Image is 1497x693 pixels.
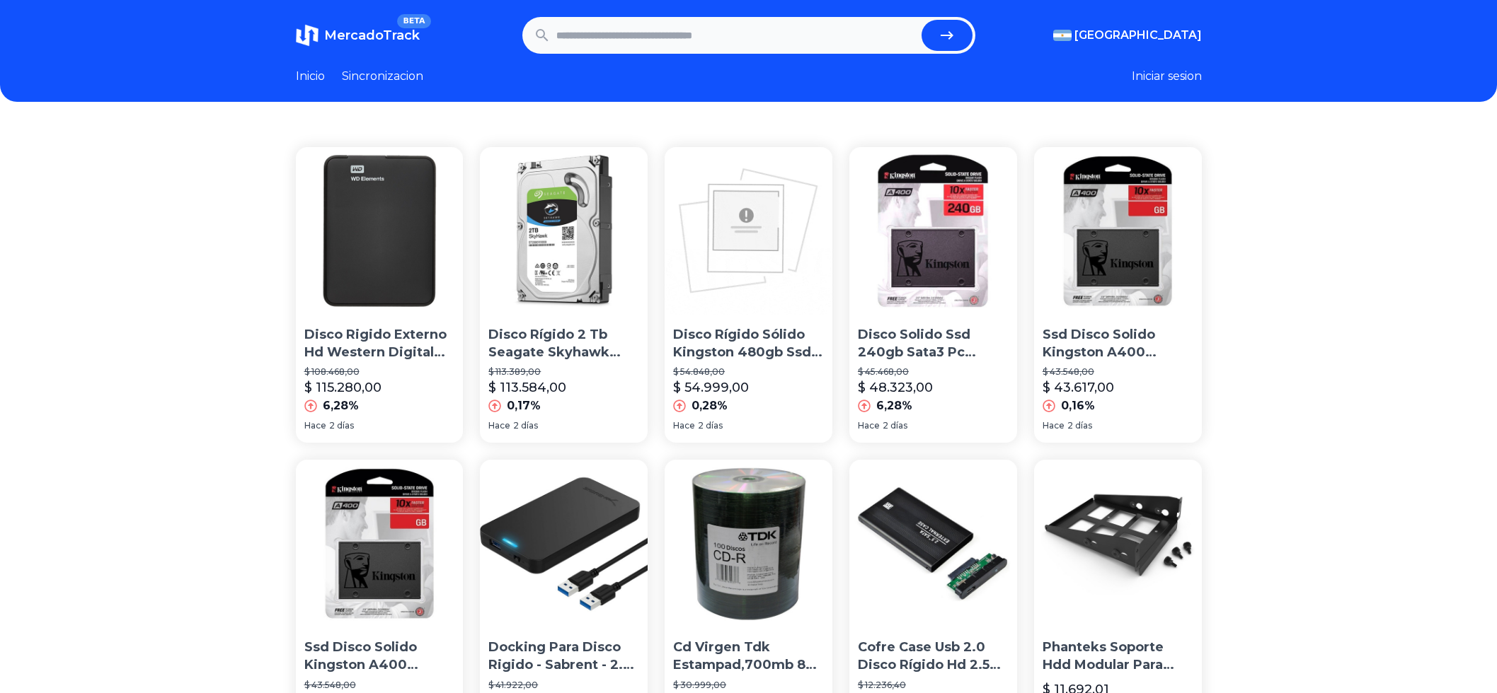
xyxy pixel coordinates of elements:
[296,147,464,443] a: Disco Rigido Externo Hd Western Digital 1tb Usb 3.0 Win/macDisco Rigido Externo Hd Western Digita...
[304,639,455,674] p: Ssd Disco Solido Kingston A400 240gb Sata 3 Simil Uv400
[324,28,420,43] span: MercadoTrack
[665,460,832,627] img: Cd Virgen Tdk Estampad,700mb 80 Minutos Bulk X100,avellaneda
[673,420,695,431] span: Hace
[1053,30,1072,41] img: Argentina
[1034,147,1202,443] a: Ssd Disco Solido Kingston A400 240gb Pc Gamer Sata 3Ssd Disco Solido Kingston A400 240gb Pc Gamer...
[692,397,728,414] p: 0,28%
[296,24,319,47] img: MercadoTrack
[665,147,832,315] img: Disco Rígido Sólido Kingston 480gb Ssd Now A400 Sata3 2.5
[849,147,1017,315] img: Disco Solido Ssd 240gb Sata3 Pc Notebook Mac
[304,366,455,378] p: $ 108.468,00
[513,420,538,431] span: 2 días
[665,147,832,443] a: Disco Rígido Sólido Kingston 480gb Ssd Now A400 Sata3 2.5Disco Rígido Sólido Kingston 480gb Ssd N...
[296,147,464,315] img: Disco Rigido Externo Hd Western Digital 1tb Usb 3.0 Win/mac
[858,366,1009,378] p: $ 45.468,00
[480,147,648,315] img: Disco Rígido 2 Tb Seagate Skyhawk Simil Purple Wd Dvr Cct
[673,366,824,378] p: $ 54.848,00
[849,147,1017,443] a: Disco Solido Ssd 240gb Sata3 Pc Notebook MacDisco Solido Ssd 240gb Sata3 Pc Notebook Mac$ 45.468,...
[1034,460,1202,627] img: Phanteks Soporte Hdd Modular Para Disco 3.5 - 2.5 Metálico
[480,460,648,627] img: Docking Para Disco Rigido - Sabrent - 2.5 - Usb 3.0 Hdd/ssd
[488,680,639,691] p: $ 41.922,00
[673,639,824,674] p: Cd Virgen Tdk Estampad,700mb 80 Minutos Bulk X100,avellaneda
[342,68,423,85] a: Sincronizacion
[673,680,824,691] p: $ 30.999,00
[488,378,566,397] p: $ 113.584,00
[698,420,723,431] span: 2 días
[876,397,912,414] p: 6,28%
[304,420,326,431] span: Hace
[304,378,382,397] p: $ 115.280,00
[858,420,880,431] span: Hace
[304,326,455,361] p: Disco Rigido Externo Hd Western Digital 1tb Usb 3.0 Win/mac
[673,326,824,361] p: Disco Rígido Sólido Kingston 480gb Ssd Now A400 Sata3 2.5
[1061,397,1095,414] p: 0,16%
[1043,420,1065,431] span: Hace
[1043,378,1114,397] p: $ 43.617,00
[1074,27,1202,44] span: [GEOGRAPHIC_DATA]
[883,420,907,431] span: 2 días
[1053,27,1202,44] button: [GEOGRAPHIC_DATA]
[849,460,1017,627] img: Cofre Case Usb 2.0 Disco Rígido Hd 2.5 Sata De Notebook
[1132,68,1202,85] button: Iniciar sesion
[858,639,1009,674] p: Cofre Case Usb 2.0 Disco Rígido Hd 2.5 Sata De Notebook
[1034,147,1202,315] img: Ssd Disco Solido Kingston A400 240gb Pc Gamer Sata 3
[1043,366,1193,378] p: $ 43.548,00
[858,680,1009,691] p: $ 12.236,40
[858,326,1009,361] p: Disco Solido Ssd 240gb Sata3 Pc Notebook Mac
[296,460,464,627] img: Ssd Disco Solido Kingston A400 240gb Sata 3 Simil Uv400
[397,14,430,28] span: BETA
[673,378,749,397] p: $ 54.999,00
[1043,326,1193,361] p: Ssd Disco Solido Kingston A400 240gb Pc Gamer Sata 3
[296,68,325,85] a: Inicio
[1067,420,1092,431] span: 2 días
[488,420,510,431] span: Hace
[304,680,455,691] p: $ 43.548,00
[488,639,639,674] p: Docking Para Disco Rigido - Sabrent - 2.5 - Usb 3.0 Hdd/ssd
[1043,639,1193,674] p: Phanteks Soporte Hdd Modular Para Disco 3.5 - 2.5 Metálico
[488,366,639,378] p: $ 113.389,00
[323,397,359,414] p: 6,28%
[858,378,933,397] p: $ 48.323,00
[296,24,420,47] a: MercadoTrackBETA
[488,326,639,361] p: Disco Rígido 2 Tb Seagate Skyhawk Simil Purple Wd Dvr Cct
[480,147,648,443] a: Disco Rígido 2 Tb Seagate Skyhawk Simil Purple Wd Dvr CctDisco Rígido 2 Tb Seagate Skyhawk Simil ...
[329,420,354,431] span: 2 días
[507,397,541,414] p: 0,17%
